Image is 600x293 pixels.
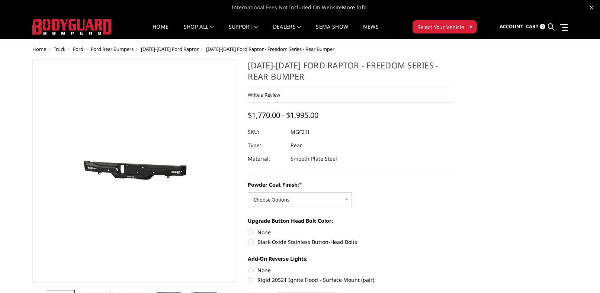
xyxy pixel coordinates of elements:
[469,23,472,30] span: ▾
[248,125,285,139] dt: SKU:
[248,266,453,274] label: None
[248,139,285,152] dt: Type:
[229,24,258,39] a: Support
[206,46,334,52] span: [DATE]-[DATE] Ford Raptor - Freedom Series - Rear Bumper
[248,276,453,284] label: Rigid 20521 Ignite Flood - Surface Mount (pair)
[248,110,318,120] span: $1,770.00 - $1,995.00
[91,46,134,52] a: Ford Rear Bumpers
[248,238,453,246] label: Black Oxide Stainless Button-Head Bolts
[153,24,169,39] a: Home
[54,46,65,52] a: Truck
[417,23,464,31] span: Select Your Vehicle
[32,59,238,283] a: 2021-2025 Ford Raptor - Freedom Series - Rear Bumper
[248,91,280,98] a: Write a Review
[291,125,309,139] dd: MGF21I
[73,46,83,52] a: Ford
[248,152,285,165] dt: Material:
[42,127,228,215] img: 2021-2025 Ford Raptor - Freedom Series - Rear Bumper
[141,46,199,52] a: [DATE]-[DATE] Ford Raptor
[413,20,477,33] button: Select Your Vehicle
[500,23,523,30] span: Account
[526,17,545,37] a: Cart 0
[32,46,46,52] a: Home
[342,4,366,11] a: More Info
[248,228,453,236] label: None
[248,217,453,225] label: Upgrade Button Head Bolt Color:
[291,152,337,165] dd: Smooth Plate Steel
[363,24,378,39] a: News
[32,19,112,35] img: BODYGUARD BUMPERS
[291,139,302,152] dd: Rear
[184,24,214,39] a: shop all
[540,24,545,29] span: 0
[248,255,453,263] label: Add-On Reverse Lights:
[316,24,348,39] a: SEMA Show
[248,181,453,189] label: Powder Coat Finish:
[273,24,301,39] a: Dealers
[526,23,539,30] span: Cart
[500,17,523,37] a: Account
[248,59,453,87] h1: [DATE]-[DATE] Ford Raptor - Freedom Series - Rear Bumper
